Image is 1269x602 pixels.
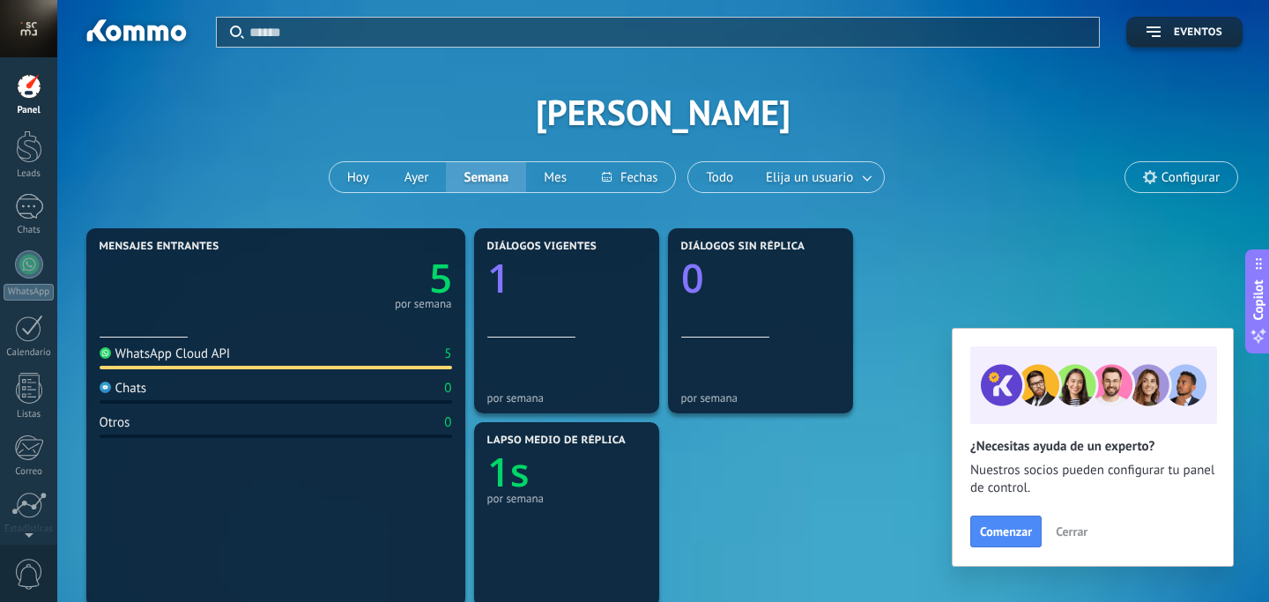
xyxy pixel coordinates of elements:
[4,347,55,359] div: Calendario
[487,241,597,253] span: Diálogos vigentes
[681,241,805,253] span: Diálogos sin réplica
[1048,518,1095,545] button: Cerrar
[100,380,147,397] div: Chats
[4,409,55,420] div: Listas
[970,438,1215,455] h2: ¿Necesitas ayuda de un experto?
[100,347,111,359] img: WhatsApp Cloud API
[429,251,452,305] text: 5
[526,162,584,192] button: Mes
[1126,17,1243,48] button: Eventos
[4,284,54,301] div: WhatsApp
[584,162,675,192] button: Fechas
[487,445,530,499] text: 1s
[444,414,451,431] div: 0
[100,414,130,431] div: Otros
[100,382,111,393] img: Chats
[4,105,55,116] div: Panel
[4,225,55,236] div: Chats
[487,435,627,447] span: Lapso medio de réplica
[1056,525,1087,538] span: Cerrar
[487,492,646,505] div: por semana
[681,251,704,305] text: 0
[387,162,447,192] button: Ayer
[1250,279,1267,320] span: Copilot
[100,346,231,362] div: WhatsApp Cloud API
[444,346,451,362] div: 5
[487,251,510,305] text: 1
[751,162,884,192] button: Elija un usuario
[1161,170,1220,185] span: Configurar
[444,380,451,397] div: 0
[446,162,526,192] button: Semana
[276,251,452,305] a: 5
[395,300,452,308] div: por semana
[100,241,219,253] span: Mensajes entrantes
[688,162,751,192] button: Todo
[330,162,387,192] button: Hoy
[487,391,646,405] div: por semana
[681,391,840,405] div: por semana
[1174,26,1222,39] span: Eventos
[762,166,857,190] span: Elija un usuario
[970,516,1042,547] button: Comenzar
[4,168,55,180] div: Leads
[4,466,55,478] div: Correo
[980,525,1032,538] span: Comenzar
[970,462,1215,497] span: Nuestros socios pueden configurar tu panel de control.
